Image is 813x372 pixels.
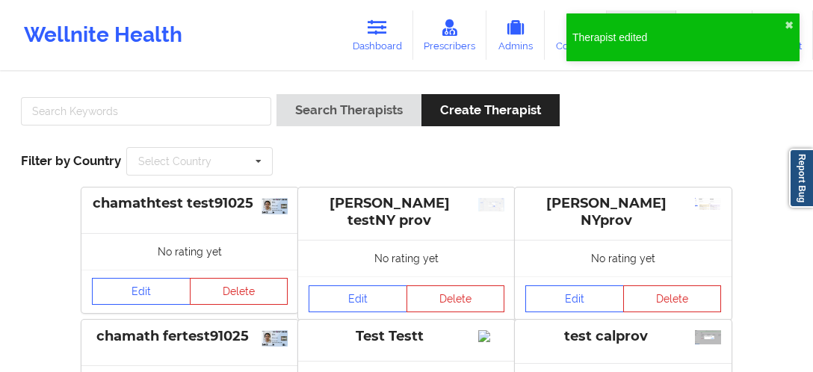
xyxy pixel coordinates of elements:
a: Coaches [545,10,607,60]
a: Edit [309,285,407,312]
div: Select Country [138,156,211,167]
img: Image%2Fplaceholer-image.png [478,330,504,342]
button: Delete [190,278,288,305]
img: 4551ef21-f6eb-4fc8-ba4a-d4c31f9a2c9e_image_(11).png [695,198,721,210]
div: test calprov [525,328,721,345]
div: No rating yet [515,240,732,276]
img: a67d8bfe-a8ab-46fb-aef0-11f98c4e78a9_image.png [695,330,721,344]
img: e8ad23b2-1b28-4728-a100-93694f26d162_uk-id-card-for-over-18s-2025.png [262,198,288,214]
div: [PERSON_NAME] testNY prov [309,195,504,229]
button: close [785,19,794,31]
div: [PERSON_NAME] NYprov [525,195,721,229]
div: No rating yet [81,233,298,270]
a: Admins [486,10,545,60]
button: Create Therapist [421,94,560,126]
div: No rating yet [298,240,515,276]
span: Filter by Country [21,153,121,168]
input: Search Keywords [21,97,271,125]
a: Edit [92,278,191,305]
img: d9358f8a-bc06-445f-8268-d2f9f4327403_uk-id-card-for-over-18s-2025.png [262,330,288,347]
a: Edit [525,285,624,312]
button: Delete [406,285,505,312]
a: Dashboard [341,10,413,60]
a: Report Bug [789,149,813,208]
a: Prescribers [413,10,487,60]
div: chamathtest test91025 [92,195,288,212]
div: Test Testt [309,328,504,345]
button: Delete [623,285,722,312]
div: Therapist edited [572,30,785,45]
button: Search Therapists [276,94,421,126]
img: 214764b5-c7fe-4ebc-ac69-e516a4c25416_image_(1).png [478,198,504,211]
div: chamath fertest91025 [92,328,288,345]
